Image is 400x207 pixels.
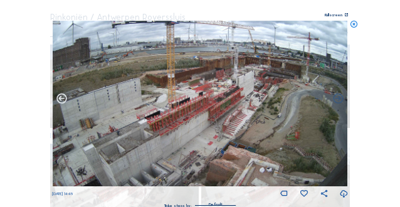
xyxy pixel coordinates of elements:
div: Fullscreen [325,13,342,17]
i: Forward [56,93,68,105]
i: Back [332,93,344,105]
span: [DATE] 14:45 [52,191,73,196]
img: Image [53,21,347,186]
div: Default [195,199,236,205]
